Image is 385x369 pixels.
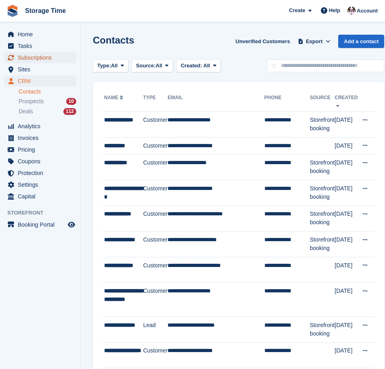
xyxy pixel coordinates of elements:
td: Customer [143,231,168,257]
img: stora-icon-8386f47178a22dfd0bd8f6a31ec36ba5ce8667c1dd55bd0f319d3a0aa187defe.svg [6,5,19,17]
td: Customer [143,257,168,283]
span: Pricing [18,144,66,155]
td: [DATE] [335,283,358,317]
td: Customer [143,154,168,180]
button: Created: All [176,59,221,73]
td: Storefront booking [310,206,335,231]
span: Account [357,7,378,15]
a: Add a contact [338,35,384,48]
span: Prospects [19,98,44,105]
span: Tasks [18,40,66,52]
td: Customer [143,283,168,317]
span: Export [306,38,322,46]
span: Sites [18,64,66,75]
a: menu [4,144,76,155]
a: Preview store [67,220,76,229]
span: Create [289,6,305,15]
a: menu [4,52,76,63]
td: Storefront booking [310,180,335,206]
td: [DATE] [335,317,358,342]
th: Email [167,92,264,112]
a: Deals 112 [19,107,76,116]
a: menu [4,156,76,167]
td: [DATE] [335,154,358,180]
a: Unverified Customers [232,35,293,48]
a: menu [4,132,76,144]
img: Saeed [347,6,356,15]
td: Storefront booking [310,231,335,257]
span: All [156,62,163,70]
span: Deals [19,108,33,115]
span: Created: [181,63,202,69]
a: menu [4,167,76,179]
a: menu [4,29,76,40]
th: Source [310,92,335,112]
td: Lead [143,317,168,342]
a: menu [4,219,76,230]
a: Name [104,95,125,100]
td: [DATE] [335,342,358,368]
a: Prospects 10 [19,97,76,106]
span: Subscriptions [18,52,66,63]
div: 112 [63,108,76,115]
span: Storefront [7,209,80,217]
span: All [203,63,210,69]
span: All [111,62,118,70]
span: Booking Portal [18,219,66,230]
span: Source: [136,62,155,70]
td: [DATE] [335,112,358,138]
td: Customer [143,112,168,138]
a: Storage Time [22,4,69,17]
a: Contacts [19,88,76,96]
a: menu [4,40,76,52]
td: Customer [143,206,168,231]
div: 10 [66,98,76,105]
span: Coupons [18,156,66,167]
span: Settings [18,179,66,190]
h1: Contacts [93,35,134,46]
button: Source: All [132,59,173,73]
td: [DATE] [335,206,358,231]
td: Customer [143,137,168,154]
td: [DATE] [335,137,358,154]
td: Storefront booking [310,317,335,342]
span: Analytics [18,121,66,132]
th: Type [143,92,168,112]
span: Protection [18,167,66,179]
a: Created [335,95,358,108]
span: Help [329,6,340,15]
a: menu [4,75,76,87]
span: Invoices [18,132,66,144]
span: CRM [18,75,66,87]
span: Home [18,29,66,40]
td: Customer [143,180,168,206]
td: Storefront booking [310,112,335,138]
td: [DATE] [335,257,358,283]
span: Capital [18,191,66,202]
button: Export [297,35,332,48]
td: [DATE] [335,231,358,257]
a: menu [4,179,76,190]
a: menu [4,121,76,132]
td: [DATE] [335,180,358,206]
button: Type: All [93,59,128,73]
span: Type: [97,62,111,70]
td: Storefront booking [310,154,335,180]
a: menu [4,191,76,202]
th: Phone [264,92,310,112]
td: Customer [143,342,168,368]
a: menu [4,64,76,75]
